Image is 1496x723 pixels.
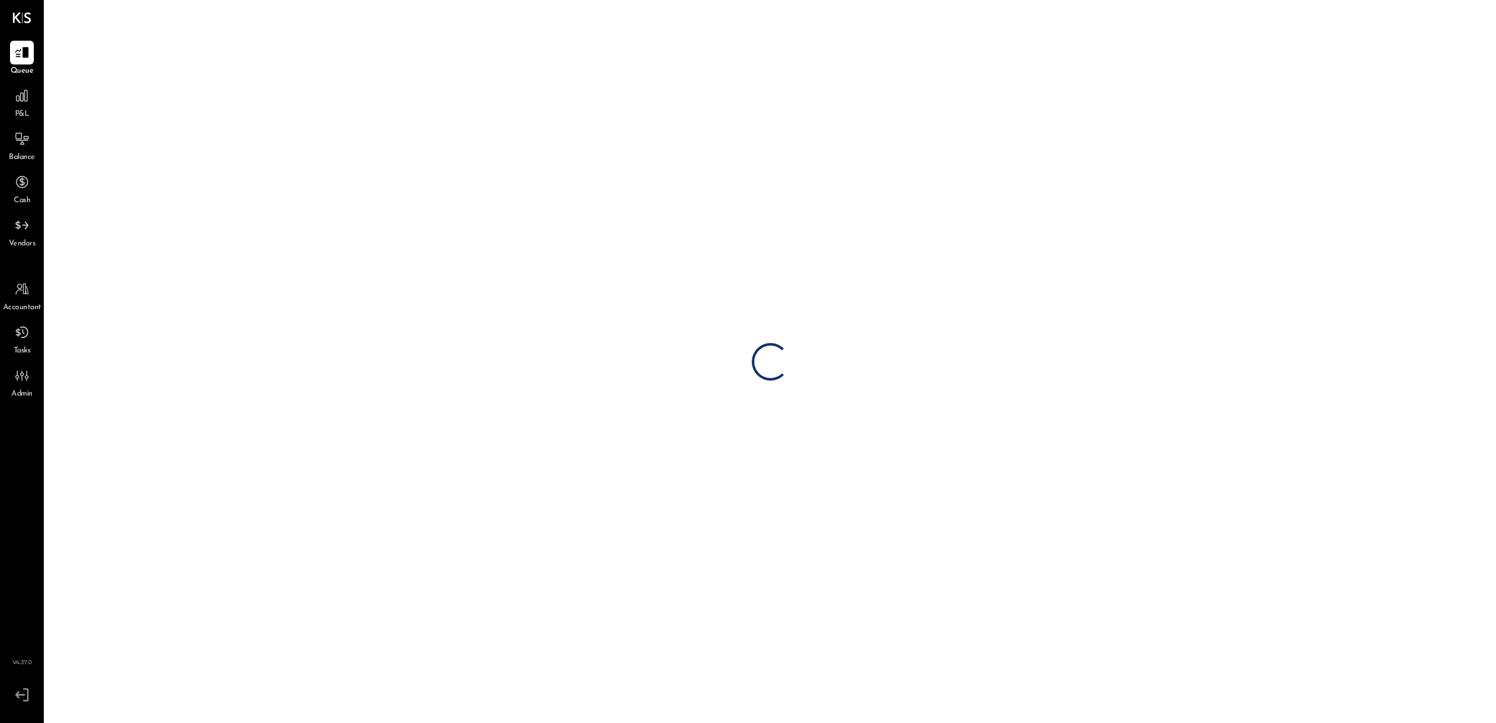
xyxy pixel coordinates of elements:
[1,213,43,250] a: Vendors
[1,364,43,400] a: Admin
[9,238,36,250] span: Vendors
[14,195,30,207] span: Cash
[11,66,34,77] span: Queue
[1,277,43,314] a: Accountant
[3,302,41,314] span: Accountant
[1,320,43,357] a: Tasks
[1,170,43,207] a: Cash
[15,109,29,120] span: P&L
[9,152,35,163] span: Balance
[1,127,43,163] a: Balance
[1,41,43,77] a: Queue
[1,84,43,120] a: P&L
[14,346,31,357] span: Tasks
[11,389,33,400] span: Admin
